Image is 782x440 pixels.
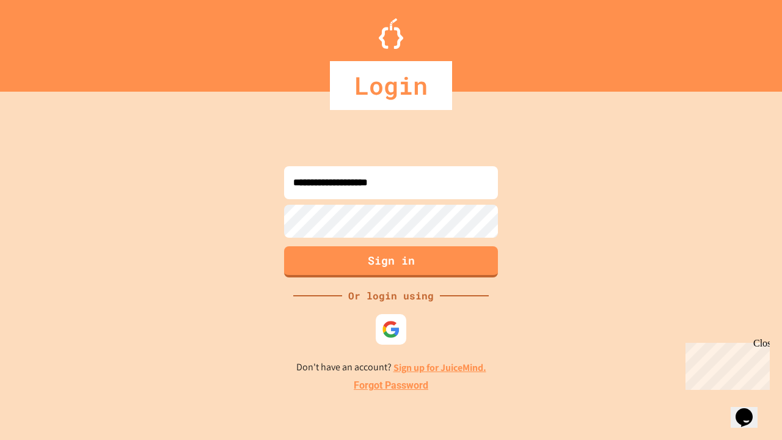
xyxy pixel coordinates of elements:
div: Login [330,61,452,110]
a: Forgot Password [354,378,428,393]
img: Logo.svg [379,18,403,49]
div: Chat with us now!Close [5,5,84,78]
iframe: chat widget [681,338,770,390]
iframe: chat widget [731,391,770,428]
button: Sign in [284,246,498,277]
a: Sign up for JuiceMind. [393,361,486,374]
div: Or login using [342,288,440,303]
p: Don't have an account? [296,360,486,375]
img: google-icon.svg [382,320,400,339]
